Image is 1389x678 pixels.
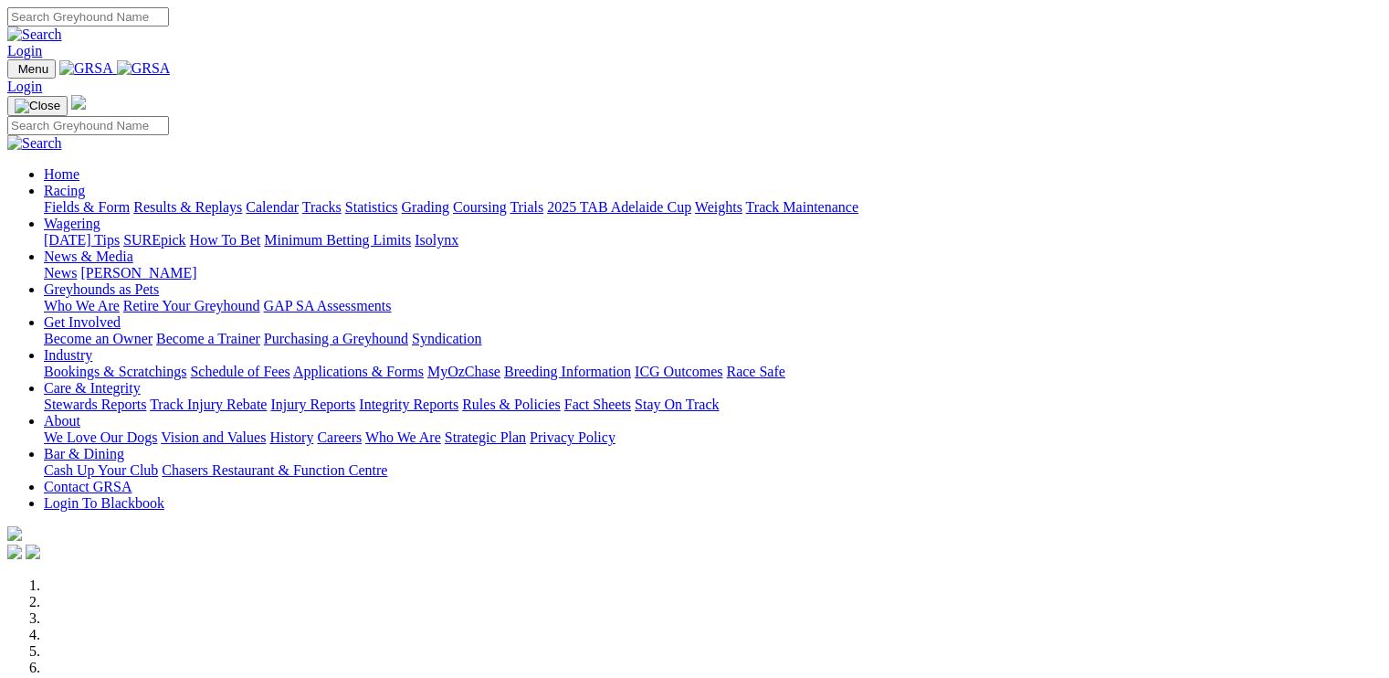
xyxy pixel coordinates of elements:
[44,446,124,461] a: Bar & Dining
[510,199,543,215] a: Trials
[44,199,130,215] a: Fields & Form
[7,116,169,135] input: Search
[359,397,458,412] a: Integrity Reports
[7,26,62,43] img: Search
[44,314,121,330] a: Get Involved
[246,199,299,215] a: Calendar
[133,199,242,215] a: Results & Replays
[445,429,526,445] a: Strategic Plan
[293,364,424,379] a: Applications & Forms
[44,413,80,429] a: About
[453,199,507,215] a: Coursing
[412,331,481,346] a: Syndication
[190,364,289,379] a: Schedule of Fees
[44,495,164,511] a: Login To Blackbook
[264,232,411,248] a: Minimum Betting Limits
[44,183,85,198] a: Racing
[162,462,387,478] a: Chasers Restaurant & Function Centre
[7,545,22,559] img: facebook.svg
[365,429,441,445] a: Who We Are
[7,96,68,116] button: Toggle navigation
[44,429,157,445] a: We Love Our Dogs
[44,199,1382,216] div: Racing
[44,364,186,379] a: Bookings & Scratchings
[264,298,392,313] a: GAP SA Assessments
[44,331,1382,347] div: Get Involved
[161,429,266,445] a: Vision and Values
[44,397,146,412] a: Stewards Reports
[264,331,408,346] a: Purchasing a Greyhound
[726,364,784,379] a: Race Safe
[44,265,77,281] a: News
[635,364,722,379] a: ICG Outcomes
[564,397,631,412] a: Fact Sheets
[117,60,171,77] img: GRSA
[270,397,355,412] a: Injury Reports
[44,232,1382,249] div: Wagering
[71,95,86,110] img: logo-grsa-white.png
[80,265,196,281] a: [PERSON_NAME]
[7,43,42,58] a: Login
[7,7,169,26] input: Search
[345,199,398,215] a: Statistics
[504,364,631,379] a: Breeding Information
[44,298,1382,314] div: Greyhounds as Pets
[190,232,261,248] a: How To Bet
[44,331,153,346] a: Become an Owner
[7,59,56,79] button: Toggle navigation
[44,281,159,297] a: Greyhounds as Pets
[156,331,260,346] a: Become a Trainer
[462,397,561,412] a: Rules & Policies
[44,265,1382,281] div: News & Media
[26,545,40,559] img: twitter.svg
[530,429,616,445] a: Privacy Policy
[547,199,691,215] a: 2025 TAB Adelaide Cup
[746,199,858,215] a: Track Maintenance
[123,232,185,248] a: SUREpick
[317,429,362,445] a: Careers
[695,199,742,215] a: Weights
[150,397,267,412] a: Track Injury Rebate
[7,135,62,152] img: Search
[44,364,1382,380] div: Industry
[44,347,92,363] a: Industry
[44,479,132,494] a: Contact GRSA
[18,62,48,76] span: Menu
[44,397,1382,413] div: Care & Integrity
[44,462,158,478] a: Cash Up Your Club
[44,232,120,248] a: [DATE] Tips
[427,364,500,379] a: MyOzChase
[415,232,458,248] a: Isolynx
[44,249,133,264] a: News & Media
[7,526,22,541] img: logo-grsa-white.png
[7,79,42,94] a: Login
[635,397,719,412] a: Stay On Track
[402,199,449,215] a: Grading
[44,216,100,231] a: Wagering
[59,60,113,77] img: GRSA
[269,429,313,445] a: History
[44,380,141,396] a: Care & Integrity
[44,462,1382,479] div: Bar & Dining
[44,298,120,313] a: Who We Are
[44,166,79,182] a: Home
[302,199,342,215] a: Tracks
[15,99,60,113] img: Close
[123,298,260,313] a: Retire Your Greyhound
[44,429,1382,446] div: About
